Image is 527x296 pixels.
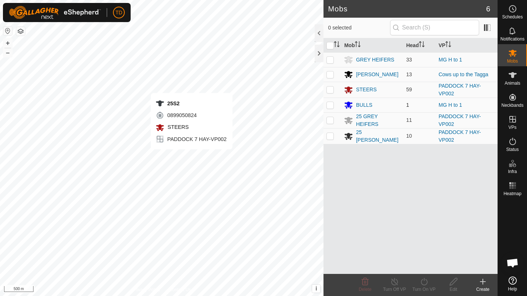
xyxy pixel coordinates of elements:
a: Help [498,274,527,294]
p-sorticon: Activate to sort [334,42,340,48]
div: Turn Off VP [380,286,409,293]
div: Create [468,286,498,293]
button: – [3,48,12,57]
a: PADDOCK 7 HAY-VP002 [439,129,481,143]
div: 0899050824 [155,111,226,120]
button: Reset Map [3,27,12,35]
div: PADDOCK 7 HAY-VP002 [155,135,226,144]
div: Edit [439,286,468,293]
span: 11 [406,117,412,123]
span: 59 [406,87,412,92]
div: Turn On VP [409,286,439,293]
th: VP [436,38,498,53]
img: Gallagher Logo [9,6,101,19]
span: 1 [406,102,409,108]
div: GREY HEIFERS [356,56,394,64]
span: TD [116,9,123,17]
span: Delete [359,287,372,292]
div: 25 [PERSON_NAME] [356,128,400,144]
span: STEERS [166,124,188,130]
a: Privacy Policy [133,286,160,293]
div: [PERSON_NAME] [356,71,398,78]
span: 10 [406,133,412,139]
span: 6 [486,3,490,14]
a: Contact Us [169,286,191,293]
span: 33 [406,57,412,63]
th: Head [403,38,436,53]
span: Infra [508,169,517,174]
span: Status [506,147,519,152]
span: Mobs [507,59,518,63]
p-sorticon: Activate to sort [445,42,451,48]
div: BULLS [356,101,372,109]
div: STEERS [356,86,376,94]
th: Mob [341,38,403,53]
a: Cows up to the Tagga [439,71,488,77]
a: PADDOCK 7 HAY-VP002 [439,113,481,127]
div: Open chat [502,252,524,274]
button: i [312,285,320,293]
input: Search (S) [390,20,479,35]
span: Animals [505,81,520,85]
h2: Mobs [328,4,486,13]
button: + [3,39,12,47]
span: Help [508,287,517,291]
span: Neckbands [501,103,523,108]
span: Heatmap [503,191,521,196]
span: 0 selected [328,24,390,32]
a: MG H to 1 [439,57,462,63]
span: Schedules [502,15,523,19]
span: VPs [508,125,516,130]
a: PADDOCK 7 HAY-VP002 [439,83,481,96]
span: Notifications [501,37,524,41]
div: 25S2 [155,99,226,108]
p-sorticon: Activate to sort [355,42,361,48]
span: i [315,285,317,292]
p-sorticon: Activate to sort [419,42,425,48]
div: 25 GREY HEIFERS [356,113,400,128]
a: MG H to 1 [439,102,462,108]
span: 13 [406,71,412,77]
button: Map Layers [16,27,25,36]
